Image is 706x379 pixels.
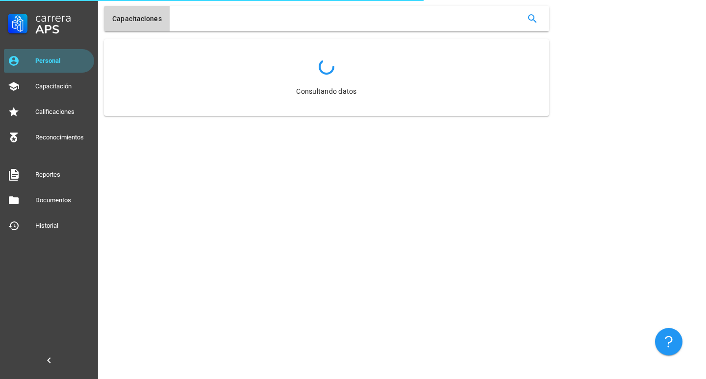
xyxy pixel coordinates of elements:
div: Documentos [35,196,90,204]
a: Documentos [4,189,94,212]
a: Personal [4,49,94,73]
a: Historial [4,214,94,238]
a: Reportes [4,163,94,187]
div: Historial [35,222,90,230]
span: Capacitaciones [112,15,162,23]
div: Capacitación [35,82,90,90]
div: Carrera [35,12,90,24]
div: Calificaciones [35,108,90,116]
div: Reconocimientos [35,134,90,141]
a: Reconocimientos [4,126,94,149]
button: Capacitaciones [104,6,170,31]
div: APS [35,24,90,35]
div: Personal [35,57,90,65]
a: Calificaciones [4,100,94,124]
div: Consultando datos [118,75,535,96]
a: Capacitación [4,75,94,98]
div: Reportes [35,171,90,179]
